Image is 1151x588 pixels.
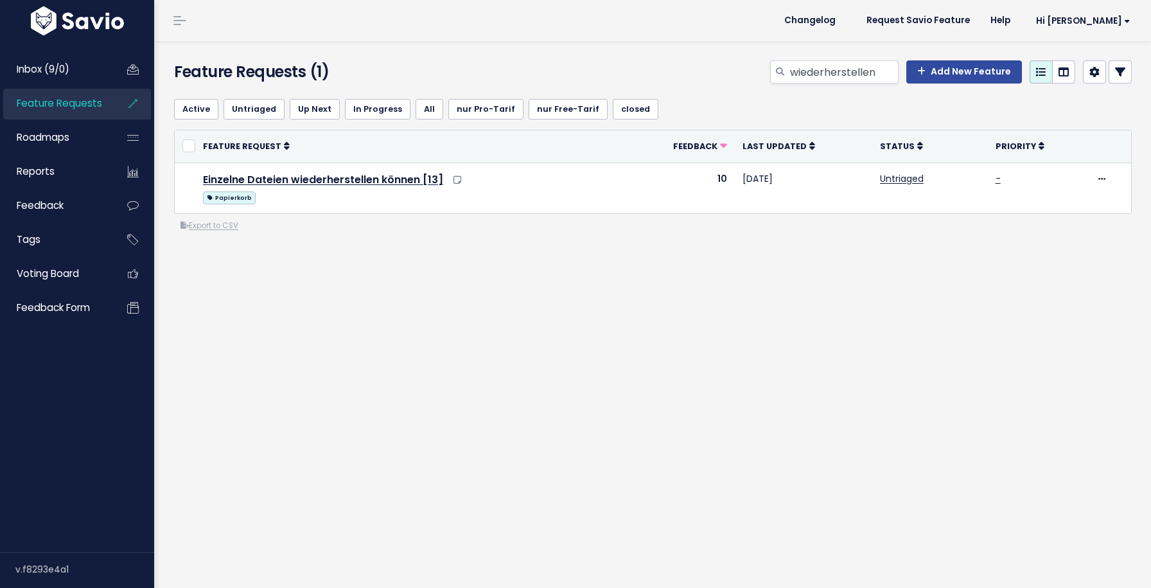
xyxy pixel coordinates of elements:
span: Tags [17,233,40,246]
span: Feature Request [203,141,281,152]
a: Add New Feature [906,60,1022,84]
span: Status [880,141,915,152]
span: Feedback [673,141,717,152]
a: Request Savio Feature [856,11,980,30]
a: Papierkorb [203,189,256,205]
a: Inbox (9/0) [3,55,107,84]
a: In Progress [345,99,410,120]
span: Feature Requests [17,96,102,110]
img: logo-white.9d6f32f41409.svg [28,6,127,35]
a: Einzelne Dateien wiederherstellen können [13] [203,172,443,187]
a: nur Pro-Tarif [448,99,523,120]
a: - [996,172,1001,185]
td: [DATE] [735,163,872,213]
td: 10 [627,163,735,213]
input: Search features... [789,60,899,84]
ul: Filter feature requests [174,99,1132,120]
h4: Feature Requests (1) [174,60,480,84]
span: Priority [996,141,1036,152]
span: Last Updated [742,141,807,152]
span: Feedback [17,199,64,212]
a: Status [880,139,923,152]
a: Feature Request [203,139,290,152]
div: v.f8293e4a1 [15,553,154,586]
a: Voting Board [3,259,107,289]
a: Roadmaps [3,123,107,152]
a: Feedback [673,139,727,152]
span: Hi [PERSON_NAME] [1036,16,1130,26]
a: Feedback [3,191,107,220]
span: Changelog [784,16,836,25]
span: Feedback form [17,301,90,314]
a: All [416,99,443,120]
a: Tags [3,225,107,254]
a: Help [980,11,1021,30]
a: Last Updated [742,139,815,152]
span: Voting Board [17,267,79,280]
a: Feedback form [3,293,107,323]
a: Active [174,99,218,120]
a: Export to CSV [180,220,238,231]
a: Untriaged [224,99,285,120]
a: Priority [996,139,1044,152]
a: Up Next [290,99,340,120]
a: Hi [PERSON_NAME] [1021,11,1141,31]
a: closed [613,99,658,120]
span: Papierkorb [203,192,256,204]
a: Feature Requests [3,89,107,118]
span: Roadmaps [17,130,69,144]
a: nur Free-Tarif [529,99,608,120]
span: Reports [17,165,55,178]
a: Untriaged [880,172,924,185]
a: Reports [3,157,107,186]
span: Inbox (9/0) [17,62,69,76]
